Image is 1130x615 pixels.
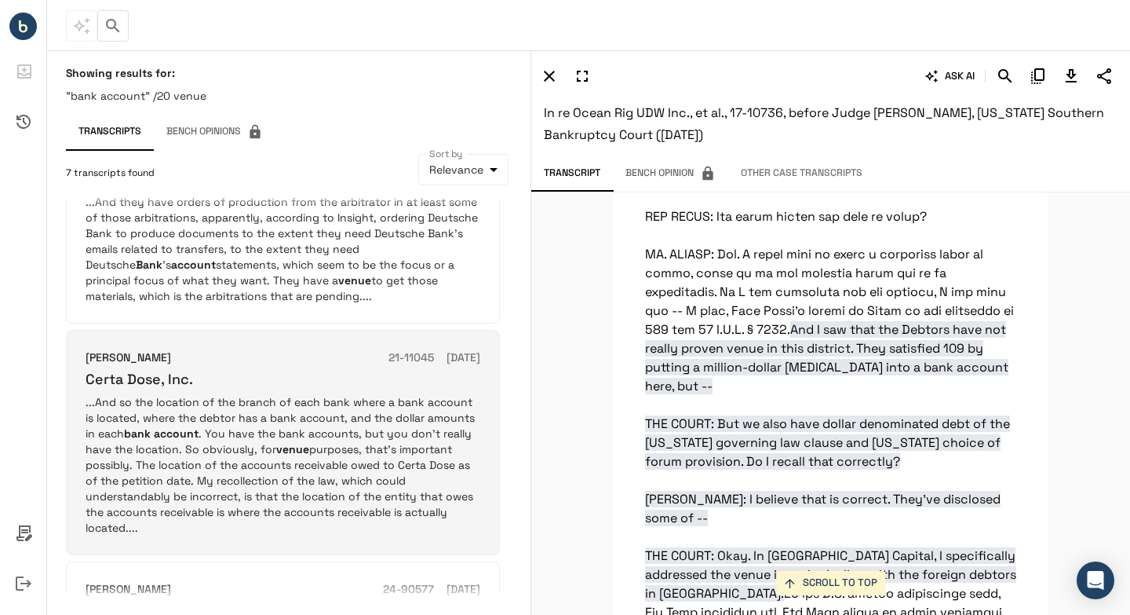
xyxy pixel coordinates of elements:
[166,124,263,140] span: Bench Opinions
[276,442,309,456] em: venue
[124,426,151,441] em: bank
[136,258,162,272] em: Bank
[66,10,97,42] span: This feature has been disabled by your account admin.
[66,113,154,151] button: Transcripts
[992,63,1019,90] button: Search
[645,321,1016,602] span: And I saw that the Debtors have not really proven venue in this district. They satisfied 109 by p...
[66,88,512,104] p: "bank account" /20 venue
[447,350,480,367] h6: [DATE]
[1077,562,1114,599] div: Open Intercom Messenger
[388,350,434,367] h6: 21-11045
[86,194,480,304] p: ...And they have orders of production from the arbitrator in at least some of those arbitrations,...
[531,159,613,189] button: Transcript
[171,258,216,272] em: account
[1058,63,1084,90] button: Download Transcript
[154,426,199,441] em: account
[86,394,480,536] p: ...And so the location of the branch of each bank where a bank account is located, where the debt...
[447,581,480,599] h6: [DATE]
[625,166,716,181] span: Bench Opinion
[922,63,979,90] button: ASK AI
[86,581,171,599] h6: [PERSON_NAME]
[776,571,885,595] button: SCROLL TO TOP
[86,350,171,367] h6: [PERSON_NAME]
[429,147,463,160] label: Sort by
[728,159,875,189] button: Other Case Transcripts
[1025,63,1052,90] button: Copy Citation
[544,104,1104,143] span: In re Ocean Rig UDW Inc., et al., 17-10736, before Judge [PERSON_NAME], [US_STATE] Southern Bankr...
[418,154,508,185] div: Relevance
[1091,63,1117,90] button: Share Transcript
[613,159,728,189] span: This feature has been disabled by your account admin.
[66,166,155,181] span: 7 transcripts found
[66,66,512,80] h6: Showing results for:
[383,581,434,599] h6: 24-90577
[338,273,371,287] em: venue
[154,113,275,151] span: This feature has been disabled by your account admin.
[86,370,193,388] h6: Certa Dose, Inc.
